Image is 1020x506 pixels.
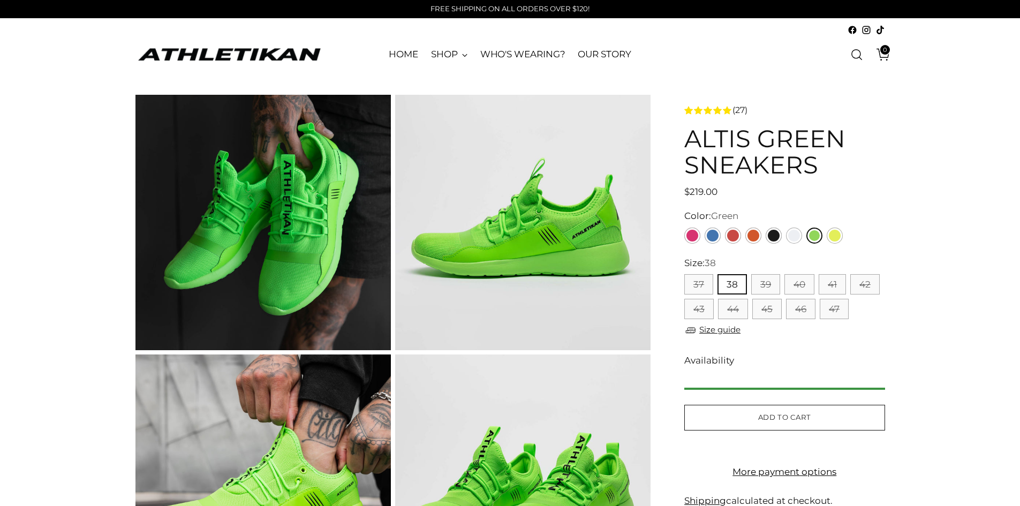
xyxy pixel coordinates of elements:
button: 39 [751,274,780,294]
a: Size guide [684,323,741,337]
a: SHOP [431,43,467,66]
span: 38 [705,258,716,268]
span: (27) [732,104,747,117]
button: 42 [850,274,880,294]
label: Size: [684,256,716,270]
button: 40 [784,274,814,294]
a: Open search modal [846,44,867,65]
button: 38 [717,274,747,294]
span: Add to cart [758,412,811,422]
a: Green [806,228,822,244]
a: HOME [389,43,418,66]
a: Orange [745,228,761,244]
img: altis green sneakers close up [395,95,651,350]
a: Pink [684,228,700,244]
a: Shipping [684,495,726,506]
span: Green [711,210,738,221]
a: Yellow [827,228,843,244]
a: WHO'S WEARING? [480,43,565,66]
a: Black [766,228,782,244]
button: 43 [684,299,714,319]
a: Red [725,228,741,244]
a: 4.9 rating (27 votes) [684,103,885,117]
button: 37 [684,274,713,294]
a: OUR STORY [578,43,631,66]
span: 0 [880,45,890,55]
button: Add to cart [684,405,885,431]
h1: ALTIS Green Sneakers [684,125,885,178]
button: 45 [752,299,782,319]
button: 44 [718,299,748,319]
a: More payment options [684,465,885,479]
button: 47 [820,299,849,319]
a: White [786,228,802,244]
span: Availability [684,354,734,368]
button: 41 [819,274,846,294]
a: Open cart modal [868,44,890,65]
span: $219.00 [684,186,717,197]
button: 46 [786,299,815,319]
img: ALTIS Green Sneakers [135,95,391,350]
p: FREE SHIPPING ON ALL ORDERS OVER $120! [430,4,590,14]
a: Blue [705,228,721,244]
label: Color: [684,209,738,223]
a: ATHLETIKAN [135,46,323,63]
